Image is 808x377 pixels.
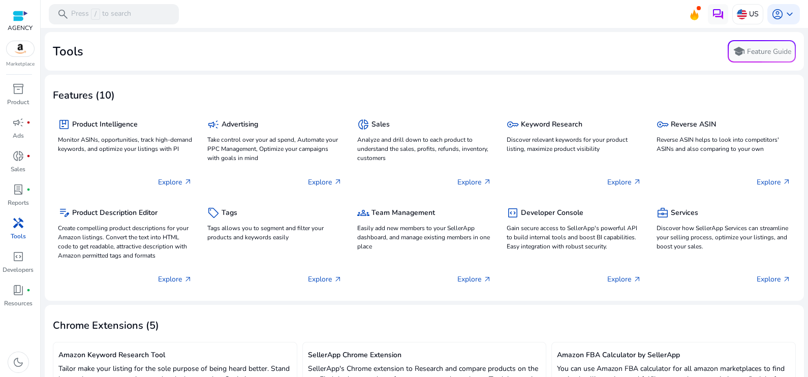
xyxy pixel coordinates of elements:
[8,23,33,33] p: AGENCY
[657,224,791,251] p: Discover how SellerApp Services can streamline your selling process, optimize your listings, and ...
[507,224,641,251] p: Gain secure access to SellerApp's powerful API to build internal tools and boost BI capabilities....
[757,274,791,285] p: Explore
[72,120,138,129] h5: Product Intelligence
[657,118,669,131] span: key
[357,224,491,251] p: Easily add new members to your SellerApp dashboard, and manage existing members in one place
[334,178,342,186] span: arrow_outward
[633,178,641,186] span: arrow_outward
[357,135,491,163] p: Analyze and drill down to each product to understand the sales, profits, refunds, inventory, cust...
[53,44,83,59] h2: Tools
[58,118,70,131] span: package
[184,275,192,284] span: arrow_outward
[57,8,69,20] span: search
[7,41,34,56] img: amazon.svg
[207,135,341,163] p: Take control over your ad spend, Automate your PPC Management, Optimize your campaigns with goals...
[11,165,25,174] p: Sales
[521,120,582,129] h5: Keyword Research
[783,275,791,284] span: arrow_outward
[357,118,369,131] span: donut_small
[457,274,491,285] p: Explore
[4,299,33,308] p: Resources
[371,209,435,217] h5: Team Management
[53,89,115,102] h3: Features (10)
[557,351,790,360] h5: Amazon FBA Calculator by SellerApp
[12,356,24,368] span: dark_mode
[184,178,192,186] span: arrow_outward
[747,47,791,57] p: Feature Guide
[26,187,30,192] span: fiber_manual_record
[334,275,342,284] span: arrow_outward
[13,131,24,140] p: Ads
[633,275,641,284] span: arrow_outward
[671,120,716,129] h5: Reverse ASIN
[657,207,669,219] span: business_center
[26,120,30,124] span: fiber_manual_record
[12,250,24,263] span: code_blocks
[53,320,159,332] h3: Chrome Extensions (5)
[783,178,791,186] span: arrow_outward
[91,9,100,20] span: /
[58,135,192,153] p: Monitor ASINs, opportunities, track high-demand keywords, and optimize your listings with PI
[72,209,158,217] h5: Product Description Editor
[728,40,796,62] button: schoolFeature Guide
[771,8,784,20] span: account_circle
[371,120,390,129] h5: Sales
[6,60,35,68] p: Marketplace
[158,274,192,285] p: Explore
[657,135,791,153] p: Reverse ASIN helps to look into competitors' ASINs and also comparing to your own
[457,177,491,187] p: Explore
[757,177,791,187] p: Explore
[12,183,24,196] span: lab_profile
[58,224,192,260] p: Create compelling product descriptions for your Amazon listings. Convert the text into HTML code ...
[607,177,641,187] p: Explore
[308,351,541,360] h5: SellerApp Chrome Extension
[207,224,341,242] p: Tags allows you to segment and filter your products and keywords easily
[26,288,30,292] span: fiber_manual_record
[357,207,369,219] span: groups
[12,217,24,229] span: handyman
[749,5,759,23] p: US
[8,198,29,207] p: Reports
[737,9,747,19] img: us.svg
[483,275,491,284] span: arrow_outward
[12,284,24,296] span: book_4
[12,116,24,129] span: campaign
[507,118,519,131] span: key
[222,209,237,217] h5: Tags
[784,8,796,20] span: keyboard_arrow_down
[222,120,258,129] h5: Advertising
[158,177,192,187] p: Explore
[521,209,583,217] h5: Developer Console
[607,274,641,285] p: Explore
[507,207,519,219] span: code_blocks
[507,135,641,153] p: Discover relevant keywords for your product listing, maximize product visibility
[58,207,70,219] span: edit_note
[308,177,342,187] p: Explore
[11,232,26,241] p: Tools
[7,98,29,107] p: Product
[483,178,491,186] span: arrow_outward
[3,265,34,274] p: Developers
[207,118,220,131] span: campaign
[207,207,220,219] span: sell
[71,9,131,20] p: Press to search
[58,351,292,360] h5: Amazon Keyword Research Tool
[733,45,745,57] span: school
[671,209,698,217] h5: Services
[308,274,342,285] p: Explore
[12,150,24,162] span: donut_small
[26,154,30,158] span: fiber_manual_record
[12,83,24,95] span: inventory_2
